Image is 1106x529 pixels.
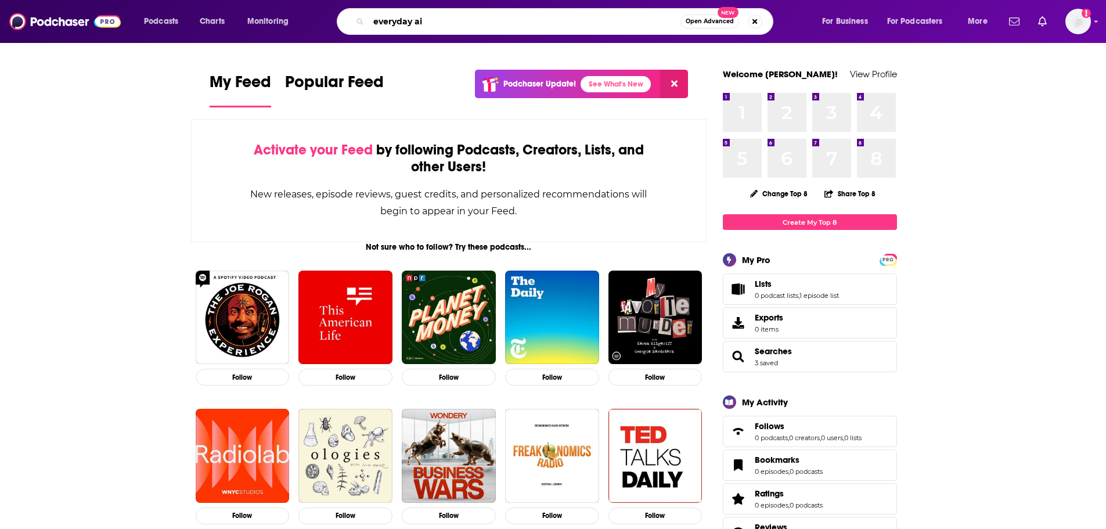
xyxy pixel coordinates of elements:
[844,434,862,442] a: 0 lists
[210,72,271,107] a: My Feed
[755,455,823,465] a: Bookmarks
[298,409,392,503] img: Ologies with Alie Ward
[298,508,392,524] button: Follow
[1065,9,1091,34] button: Show profile menu
[1004,12,1024,31] a: Show notifications dropdown
[402,271,496,365] img: Planet Money
[755,455,799,465] span: Bookmarks
[788,434,789,442] span: ,
[743,186,815,201] button: Change Top 8
[505,409,599,503] img: Freakonomics Radio
[136,12,193,31] button: open menu
[196,409,290,503] img: Radiolab
[503,79,576,89] p: Podchaser Update!
[505,508,599,524] button: Follow
[196,369,290,386] button: Follow
[789,434,820,442] a: 0 creators
[742,397,788,408] div: My Activity
[723,341,897,372] span: Searches
[1033,12,1051,31] a: Show notifications dropdown
[755,312,783,323] span: Exports
[727,491,750,507] a: Ratings
[144,13,178,30] span: Podcasts
[821,434,843,442] a: 0 users
[9,10,121,33] img: Podchaser - Follow, Share and Rate Podcasts
[723,274,897,305] span: Lists
[799,292,839,300] a: 1 episode list
[1082,9,1091,18] svg: Add a profile image
[348,8,784,35] div: Search podcasts, credits, & more...
[727,348,750,365] a: Searches
[843,434,844,442] span: ,
[755,488,784,499] span: Ratings
[824,182,876,205] button: Share Top 8
[247,13,289,30] span: Monitoring
[298,369,392,386] button: Follow
[298,271,392,365] img: This American Life
[755,421,862,431] a: Follows
[755,359,778,367] a: 3 saved
[755,467,788,476] a: 0 episodes
[402,369,496,386] button: Follow
[285,72,384,107] a: Popular Feed
[369,12,680,31] input: Search podcasts, credits, & more...
[820,434,821,442] span: ,
[192,12,232,31] a: Charts
[285,72,384,99] span: Popular Feed
[608,271,702,365] img: My Favorite Murder with Karen Kilgariff and Georgia Hardstark
[723,307,897,339] a: Exports
[239,12,304,31] button: open menu
[723,69,838,80] a: Welcome [PERSON_NAME]!
[723,416,897,447] span: Follows
[196,271,290,365] img: The Joe Rogan Experience
[755,421,784,431] span: Follows
[505,271,599,365] img: The Daily
[755,488,823,499] a: Ratings
[402,508,496,524] button: Follow
[790,467,823,476] a: 0 podcasts
[881,255,895,264] a: PRO
[581,76,651,92] a: See What's New
[814,12,882,31] button: open menu
[850,69,897,80] a: View Profile
[680,15,739,28] button: Open AdvancedNew
[191,242,707,252] div: Not sure who to follow? Try these podcasts...
[727,457,750,473] a: Bookmarks
[755,279,839,289] a: Lists
[880,12,960,31] button: open menu
[755,501,788,509] a: 0 episodes
[200,13,225,30] span: Charts
[250,142,649,175] div: by following Podcasts, Creators, Lists, and other Users!
[788,501,790,509] span: ,
[822,13,868,30] span: For Business
[798,292,799,300] span: ,
[723,449,897,481] span: Bookmarks
[718,7,738,18] span: New
[788,467,790,476] span: ,
[608,369,702,386] button: Follow
[755,325,783,333] span: 0 items
[402,409,496,503] a: Business Wars
[755,346,792,357] a: Searches
[790,501,823,509] a: 0 podcasts
[1065,9,1091,34] img: User Profile
[254,141,373,159] span: Activate your Feed
[505,369,599,386] button: Follow
[960,12,1002,31] button: open menu
[1065,9,1091,34] span: Logged in as WE_Broadcast
[887,13,943,30] span: For Podcasters
[250,186,649,219] div: New releases, episode reviews, guest credits, and personalized recommendations will begin to appe...
[196,508,290,524] button: Follow
[727,281,750,297] a: Lists
[686,19,734,24] span: Open Advanced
